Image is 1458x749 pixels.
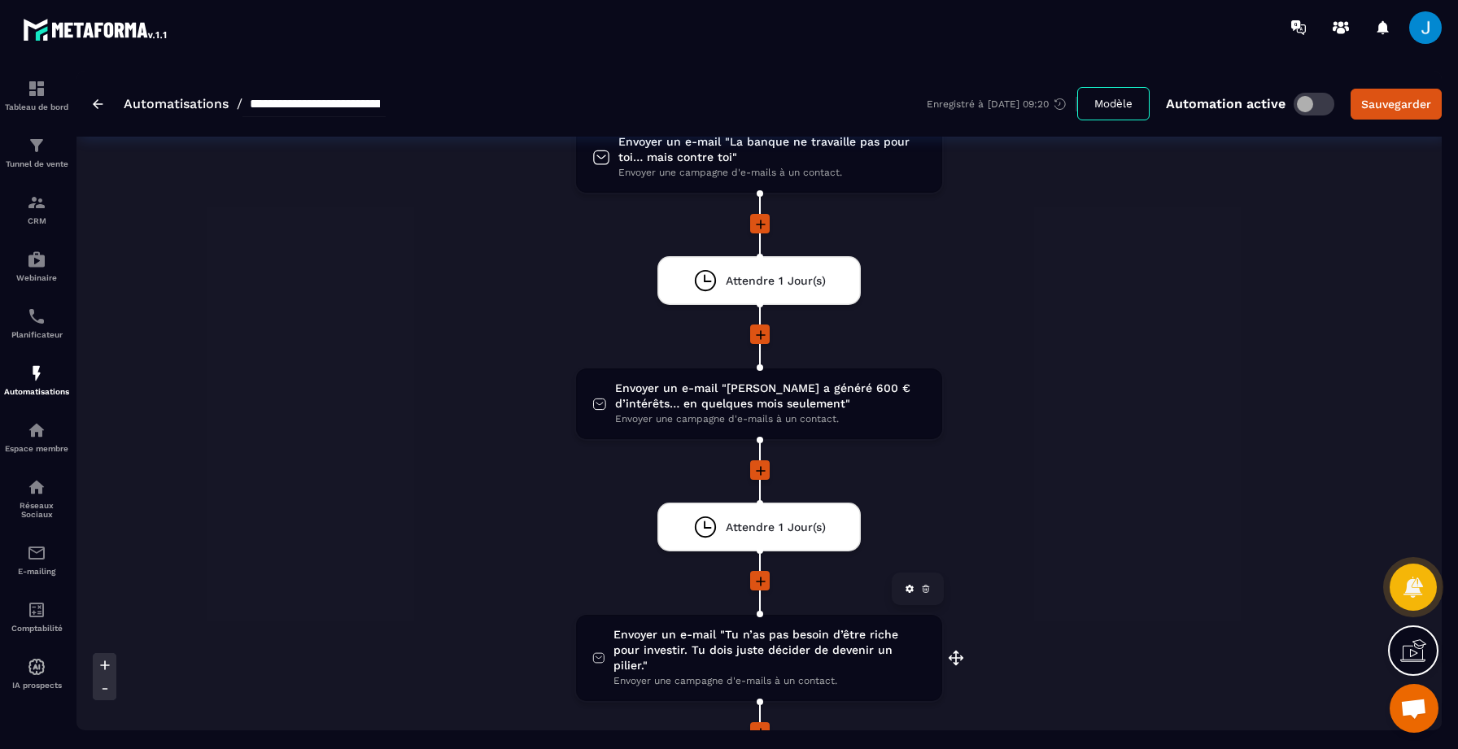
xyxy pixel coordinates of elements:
div: Enregistré à [927,97,1077,111]
div: Sauvegarder [1361,96,1431,112]
img: logo [23,15,169,44]
span: Attendre 1 Jour(s) [726,520,826,535]
img: automations [27,657,46,677]
img: scheduler [27,307,46,326]
button: Modèle [1077,87,1150,120]
a: formationformationCRM [4,181,69,237]
p: Webinaire [4,273,69,282]
a: formationformationTunnel de vente [4,124,69,181]
a: automationsautomationsWebinaire [4,237,69,294]
img: formation [27,136,46,155]
span: / [237,96,242,111]
a: automationsautomationsAutomatisations [4,351,69,408]
span: Attendre 1 Jour(s) [726,273,826,289]
a: schedulerschedulerPlanificateur [4,294,69,351]
img: formation [27,193,46,212]
p: [DATE] 09:20 [988,98,1049,110]
span: Envoyer une campagne d'e-mails à un contact. [615,412,926,427]
p: Réseaux Sociaux [4,501,69,519]
p: CRM [4,216,69,225]
img: email [27,543,46,563]
p: Tunnel de vente [4,159,69,168]
p: Comptabilité [4,624,69,633]
p: Planificateur [4,330,69,339]
img: arrow [93,99,103,109]
button: Sauvegarder [1351,89,1442,120]
a: emailemailE-mailing [4,531,69,588]
p: Automation active [1166,96,1286,111]
a: Ouvrir le chat [1390,684,1438,733]
a: automationsautomationsEspace membre [4,408,69,465]
span: Envoyer un e-mail "Tu n’as pas besoin d’être riche pour investir. Tu dois juste décider de deveni... [613,627,926,673]
a: Automatisations [124,96,229,111]
span: Envoyer une campagne d'e-mails à un contact. [618,165,926,181]
img: automations [27,364,46,383]
span: Envoyer un e-mail "[PERSON_NAME] a généré 600 € d’intérêts… en quelques mois seulement" [615,381,926,412]
a: accountantaccountantComptabilité [4,588,69,645]
p: Automatisations [4,387,69,396]
p: Espace membre [4,444,69,453]
a: formationformationTableau de bord [4,67,69,124]
img: social-network [27,477,46,497]
img: accountant [27,600,46,620]
span: Envoyer une campagne d'e-mails à un contact. [613,673,926,689]
p: E-mailing [4,567,69,576]
img: automations [27,250,46,269]
img: formation [27,79,46,98]
img: automations [27,420,46,440]
p: Tableau de bord [4,102,69,111]
p: IA prospects [4,681,69,690]
a: social-networksocial-networkRéseaux Sociaux [4,465,69,531]
span: Envoyer un e-mail "La banque ne travaille pas pour toi… mais contre toi" [618,134,926,165]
